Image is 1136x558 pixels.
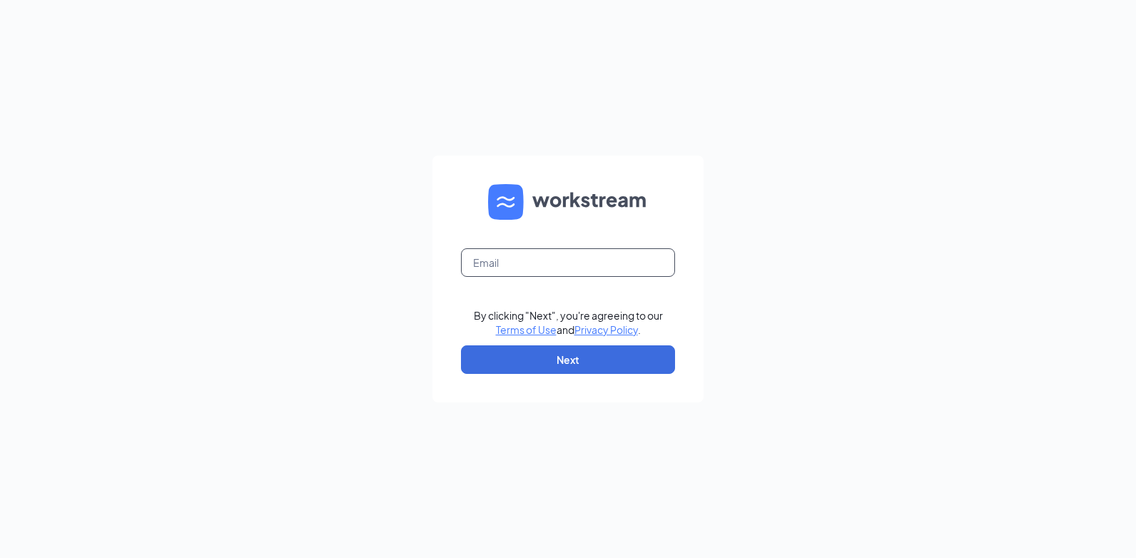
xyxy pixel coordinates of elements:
a: Terms of Use [496,323,557,336]
div: By clicking "Next", you're agreeing to our and . [474,308,663,337]
img: WS logo and Workstream text [488,184,648,220]
button: Next [461,345,675,374]
input: Email [461,248,675,277]
a: Privacy Policy [574,323,638,336]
